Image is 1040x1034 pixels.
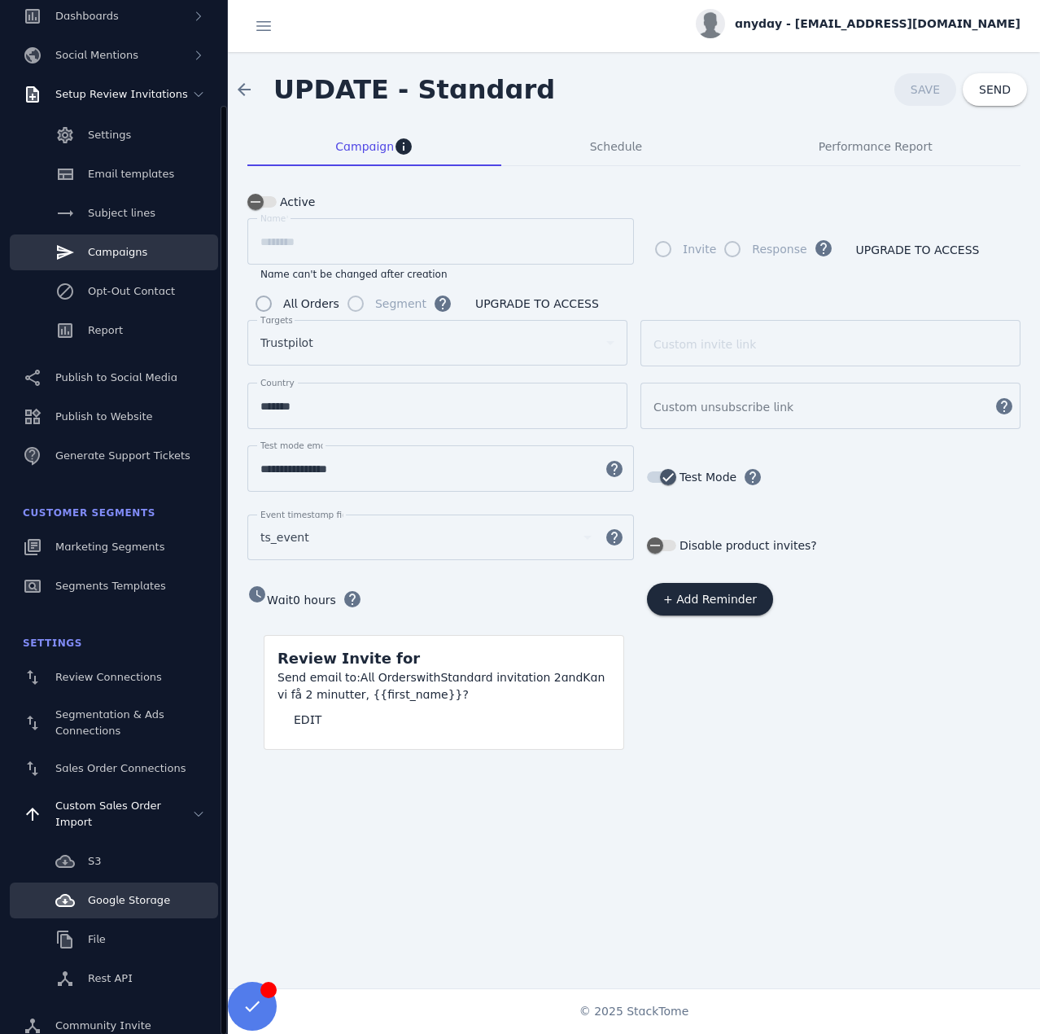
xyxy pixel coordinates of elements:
[55,800,161,828] span: Custom Sales Order Import
[283,294,339,313] div: All Orders
[260,265,448,281] mat-hint: Name can't be changed after creation
[260,440,330,450] mat-label: Test mode email
[55,49,138,61] span: Social Mentions
[55,708,164,737] span: Segmentation & Ads Connections
[335,141,394,152] span: Campaign
[475,298,599,309] span: UPGRADE TO ACCESS
[88,855,102,867] span: S3
[23,507,155,519] span: Customer Segments
[55,449,190,462] span: Generate Support Tickets
[749,239,806,259] label: Response
[88,933,106,945] span: File
[293,594,336,607] span: 0 hours
[653,401,793,414] mat-label: Custom unsubscribe link
[277,671,361,684] span: Send email to:
[679,239,716,259] label: Invite
[394,137,413,156] mat-icon: info
[88,324,123,336] span: Report
[653,338,756,351] mat-label: Custom invite link
[277,650,420,667] span: Review Invite for
[23,637,82,649] span: Settings
[840,234,996,266] button: UPGRADE TO ACCESS
[459,287,615,320] button: UPGRADE TO ACCESS
[88,168,174,180] span: Email templates
[260,378,295,388] mat-label: Country
[260,397,614,416] input: Country
[55,580,166,592] span: Segments Templates
[260,510,355,519] mat-label: Event timestamp field
[10,922,218,957] a: File
[562,671,583,684] span: and
[735,15,1020,33] span: anyday - [EMAIL_ADDRESS][DOMAIN_NAME]
[10,274,218,309] a: Opt-Out Contact
[277,192,315,212] label: Active
[273,74,555,105] span: UPDATE - Standard
[260,528,309,547] span: ts_event
[10,313,218,348] a: Report
[10,438,218,474] a: Generate Support Tickets
[88,285,175,297] span: Opt-Out Contact
[595,459,634,479] mat-icon: help
[55,1019,151,1032] span: Community Invite
[10,195,218,231] a: Subject lines
[417,671,441,684] span: with
[10,156,218,192] a: Email templates
[10,568,218,604] a: Segments Templates
[55,762,186,774] span: Sales Order Connections
[10,883,218,918] a: Google Storage
[260,315,293,325] mat-label: Targets
[294,714,321,725] span: EDIT
[10,659,218,695] a: Review Connections
[676,467,736,487] label: Test Mode
[88,246,147,258] span: Campaigns
[260,333,313,353] span: Trustpilot
[361,671,417,684] span: All Orders
[88,129,131,141] span: Settings
[55,541,164,553] span: Marketing Segments
[267,594,293,607] span: Wait
[10,843,218,879] a: S3
[88,894,170,906] span: Google Storage
[55,410,152,423] span: Publish to Website
[10,961,218,997] a: Rest API
[676,536,817,555] label: Disable product invites?
[10,399,218,435] a: Publish to Website
[55,10,119,22] span: Dashboards
[696,9,1020,38] button: anyday - [EMAIL_ADDRESS][DOMAIN_NAME]
[247,585,267,604] mat-icon: watch_later
[88,972,133,984] span: Rest API
[55,671,162,683] span: Review Connections
[55,88,188,100] span: Setup Review Invitations
[10,234,218,270] a: Campaigns
[10,699,218,747] a: Segmentation & Ads Connections
[819,141,933,152] span: Performance Report
[55,371,177,383] span: Publish to Social Media
[647,583,773,616] button: + Add Reminder
[590,141,642,152] span: Schedule
[88,207,155,219] span: Subject lines
[696,9,725,38] img: profile.jpg
[10,117,218,153] a: Settings
[277,703,338,736] button: EDIT
[856,244,980,256] span: UPGRADE TO ACCESS
[963,73,1027,106] button: SEND
[260,213,286,223] mat-label: Name
[979,84,1011,95] span: SEND
[372,294,426,313] label: Segment
[579,1003,689,1020] span: © 2025 StackTome
[277,669,610,703] div: Standard invitation 2 Kan vi få 2 minutter, {{first_name}}?
[10,360,218,396] a: Publish to Social Media
[10,751,218,786] a: Sales Order Connections
[10,529,218,565] a: Marketing Segments
[663,594,757,605] span: + Add Reminder
[595,528,634,547] mat-icon: help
